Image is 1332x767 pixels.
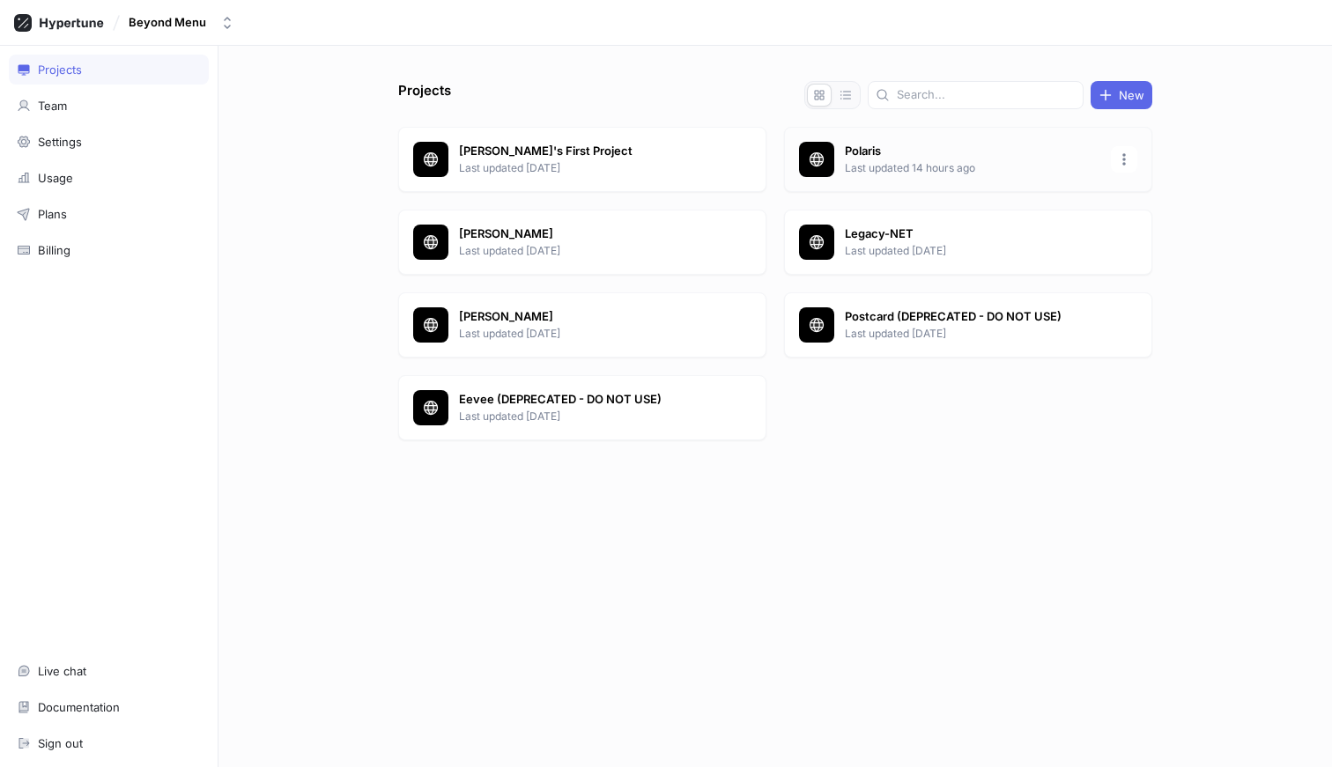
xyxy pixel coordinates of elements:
span: New [1119,90,1144,100]
a: Usage [9,163,209,193]
p: Last updated 14 hours ago [845,160,1100,176]
p: Polaris [845,143,1100,160]
div: Projects [38,63,82,77]
div: Documentation [38,700,120,714]
a: Settings [9,127,209,157]
div: Sign out [38,736,83,750]
div: Billing [38,243,70,257]
p: Last updated [DATE] [459,160,714,176]
p: Legacy-NET [845,225,1100,243]
p: Last updated [DATE] [459,243,714,259]
div: Team [38,99,67,113]
a: Team [9,91,209,121]
p: Projects [398,81,451,109]
p: Postcard (DEPRECATED - DO NOT USE) [845,308,1100,326]
p: Last updated [DATE] [459,326,714,342]
p: Last updated [DATE] [845,326,1100,342]
button: New [1091,81,1152,109]
div: Settings [38,135,82,149]
input: Search... [897,86,1076,104]
div: Live chat [38,664,86,678]
p: Last updated [DATE] [459,409,714,424]
div: Usage [38,171,73,185]
p: [PERSON_NAME] [459,225,714,243]
a: Documentation [9,692,209,722]
p: Last updated [DATE] [845,243,1100,259]
a: Billing [9,235,209,265]
button: Beyond Menu [122,8,241,37]
div: Beyond Menu [129,15,206,30]
p: [PERSON_NAME]'s First Project [459,143,714,160]
p: Eevee (DEPRECATED - DO NOT USE) [459,391,714,409]
p: [PERSON_NAME] [459,308,714,326]
div: Plans [38,207,67,221]
a: Projects [9,55,209,85]
a: Plans [9,199,209,229]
